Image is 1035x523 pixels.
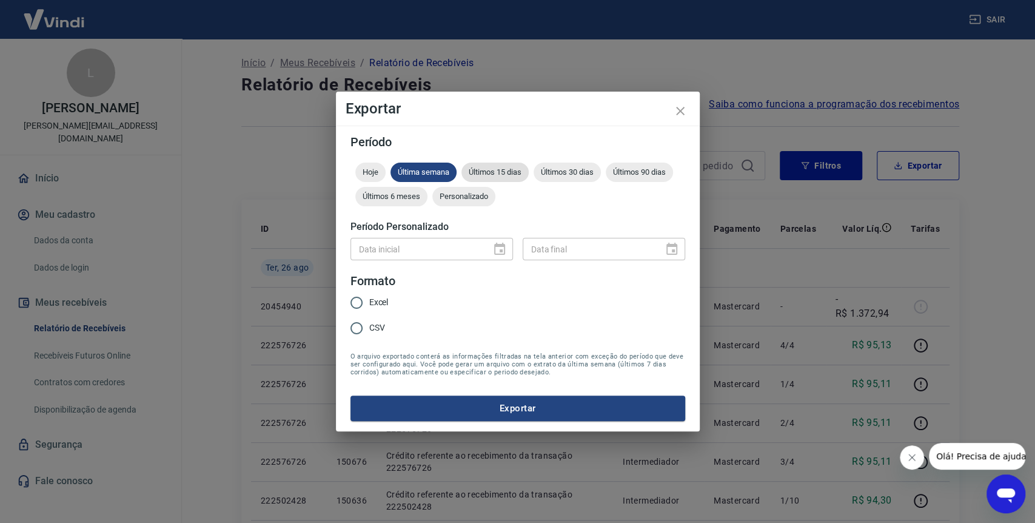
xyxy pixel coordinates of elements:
h4: Exportar [346,101,690,116]
div: Últimos 15 dias [461,163,529,182]
div: Hoje [355,163,386,182]
iframe: Mensagem da empresa [929,443,1025,470]
iframe: Fechar mensagem [900,445,924,470]
legend: Formato [350,272,396,290]
button: Exportar [350,396,685,421]
div: Últimos 6 meses [355,187,427,206]
span: O arquivo exportado conterá as informações filtradas na tela anterior com exceção do período que ... [350,353,685,376]
span: Última semana [390,167,457,177]
input: DD/MM/YYYY [350,238,483,260]
div: Últimos 30 dias [534,163,601,182]
button: close [666,96,695,126]
span: Excel [369,296,389,309]
span: Últimos 30 dias [534,167,601,177]
span: Olá! Precisa de ajuda? [7,8,102,18]
h5: Período Personalizado [350,221,685,233]
div: Última semana [390,163,457,182]
span: Hoje [355,167,386,177]
iframe: Botão para abrir a janela de mensagens [986,474,1025,513]
h5: Período [350,136,685,148]
span: Últimos 15 dias [461,167,529,177]
span: CSV [369,322,385,334]
span: Últimos 90 dias [606,167,673,177]
div: Personalizado [432,187,495,206]
input: DD/MM/YYYY [523,238,655,260]
span: Personalizado [432,192,495,201]
div: Últimos 90 dias [606,163,673,182]
span: Últimos 6 meses [355,192,427,201]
